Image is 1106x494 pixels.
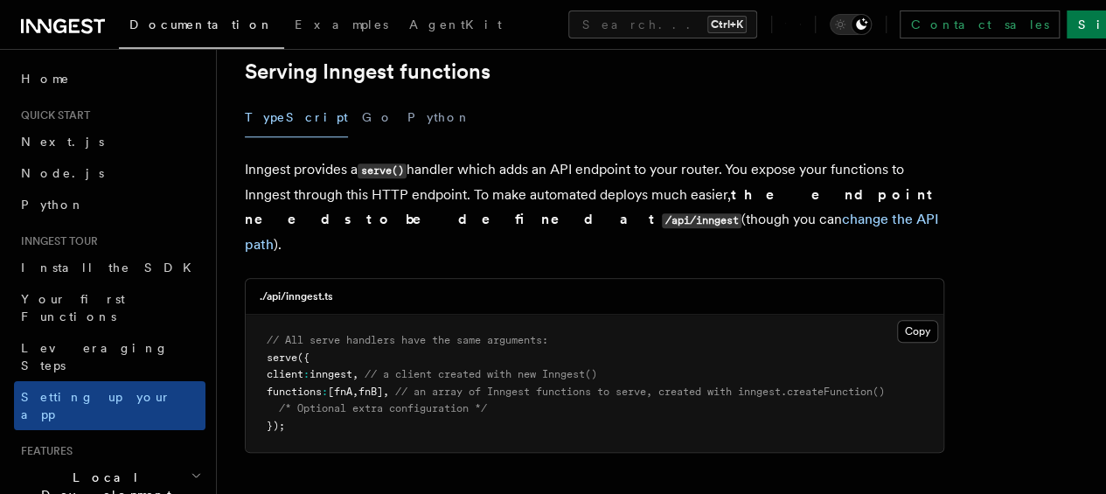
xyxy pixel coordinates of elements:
[352,368,358,380] span: ,
[328,386,352,398] span: [fnA
[21,292,125,324] span: Your first Functions
[295,17,388,31] span: Examples
[14,63,205,94] a: Home
[21,166,104,180] span: Node.js
[399,5,512,47] a: AgentKit
[245,98,348,137] button: TypeScript
[284,5,399,47] a: Examples
[267,386,322,398] span: functions
[297,351,310,364] span: ({
[14,108,90,122] span: Quick start
[707,16,747,33] kbd: Ctrl+K
[358,164,407,178] code: serve()
[245,157,944,257] p: Inngest provides a handler which adds an API endpoint to your router. You expose your functions t...
[830,14,872,35] button: Toggle dark mode
[14,283,205,332] a: Your first Functions
[260,289,333,303] h3: ./api/inngest.ts
[14,157,205,189] a: Node.js
[21,390,171,421] span: Setting up your app
[352,386,358,398] span: ,
[303,368,310,380] span: :
[365,368,597,380] span: // a client created with new Inngest()
[14,189,205,220] a: Python
[14,381,205,430] a: Setting up your app
[267,368,303,380] span: client
[279,402,487,414] span: /* Optional extra configuration */
[21,341,169,372] span: Leveraging Steps
[395,386,885,398] span: // an array of Inngest functions to serve, created with inngest.createFunction()
[119,5,284,49] a: Documentation
[267,420,285,432] span: });
[21,261,202,275] span: Install the SDK
[310,368,352,380] span: inngest
[568,10,757,38] button: Search...Ctrl+K
[900,10,1060,38] a: Contact sales
[358,386,383,398] span: fnB]
[14,252,205,283] a: Install the SDK
[21,198,85,212] span: Python
[662,213,741,228] code: /api/inngest
[362,98,393,137] button: Go
[409,17,502,31] span: AgentKit
[129,17,274,31] span: Documentation
[14,444,73,458] span: Features
[267,351,297,364] span: serve
[267,334,548,346] span: // All serve handlers have the same arguments:
[14,332,205,381] a: Leveraging Steps
[14,234,98,248] span: Inngest tour
[897,320,938,343] button: Copy
[21,135,104,149] span: Next.js
[14,126,205,157] a: Next.js
[21,70,70,87] span: Home
[322,386,328,398] span: :
[245,59,490,84] a: Serving Inngest functions
[407,98,471,137] button: Python
[383,386,389,398] span: ,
